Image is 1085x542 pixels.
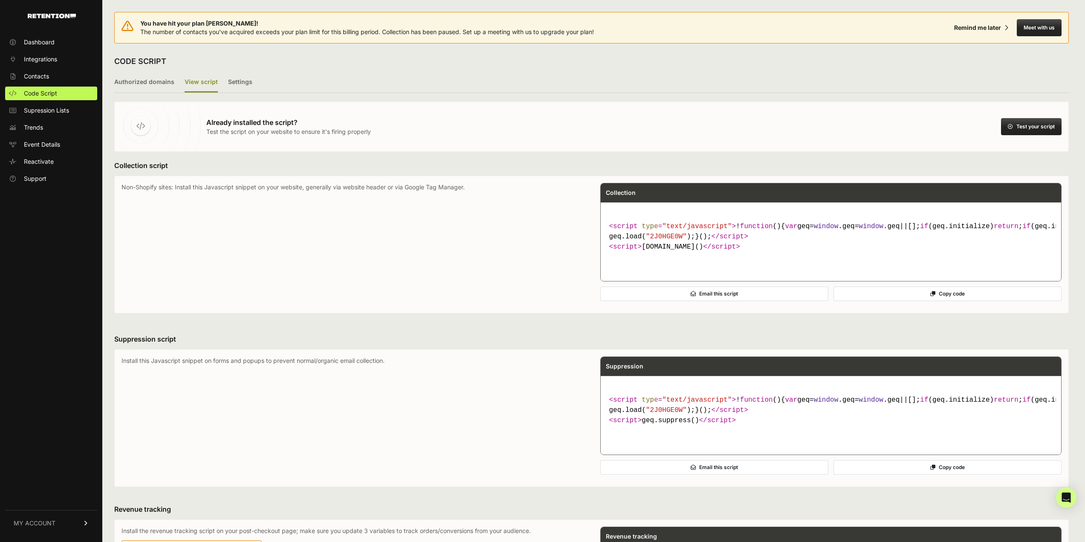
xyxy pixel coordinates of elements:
a: Contacts [5,70,97,83]
span: Trends [24,123,43,132]
code: geq.suppress() [606,391,1056,429]
span: Contacts [24,72,49,81]
span: "2J0HGE0W" [646,406,687,414]
button: Copy code [833,287,1062,301]
span: </ > [699,417,736,424]
p: Install this Javascript snippet on forms and popups to prevent normal/organic email collection. [122,357,583,480]
span: ( ) [740,396,781,404]
span: return [994,396,1018,404]
div: Remind me later [954,23,1001,32]
a: Integrations [5,52,97,66]
h3: Revenue tracking [114,504,1069,514]
a: Supression Lists [5,104,97,117]
a: Code Script [5,87,97,100]
p: Install the revenue tracking script on your post-checkout page; make sure you update 3 variables ... [122,527,583,535]
span: ( ) [740,223,781,230]
span: "2J0HGE0W" [646,233,687,241]
span: The number of contacts you've acquired exceeds your plan limit for this billing period. Collectio... [140,28,594,35]
h2: CODE SCRIPT [114,55,166,67]
span: < > [609,417,642,424]
span: Integrations [24,55,57,64]
h3: Already installed the script? [206,117,371,128]
span: if [1022,223,1030,230]
span: window [814,396,839,404]
span: < > [609,243,642,251]
span: var [785,396,797,404]
button: Email this script [600,460,828,475]
span: "text/javascript" [662,223,732,230]
label: Settings [228,72,252,93]
span: </ > [703,243,740,251]
a: MY ACCOUNT [5,510,97,536]
h3: Suppression script [114,334,1069,344]
span: </ > [712,233,748,241]
p: Non-Shopify sites: Install this Javascript snippet on your website, generally via website header ... [122,183,583,306]
span: window [859,223,883,230]
label: Authorized domains [114,72,174,93]
span: if [920,223,928,230]
span: script [712,243,736,251]
span: script [613,396,638,404]
span: MY ACCOUNT [14,519,55,528]
span: if [920,396,928,404]
span: script [720,233,744,241]
button: Remind me later [951,20,1012,35]
p: Test the script on your website to ensure it's firing properly [206,128,371,136]
span: type [642,396,658,404]
span: script [613,223,638,230]
span: Supression Lists [24,106,69,115]
span: if [1022,396,1030,404]
button: Copy code [833,460,1062,475]
span: script [613,243,638,251]
span: "text/javascript" [662,396,732,404]
span: var [785,223,797,230]
label: View script [185,72,218,93]
span: script [720,406,744,414]
button: Email this script [600,287,828,301]
a: Event Details [5,138,97,151]
span: < = > [609,223,736,230]
span: </ > [712,406,748,414]
button: Test your script [1001,118,1062,135]
span: function [740,396,773,404]
a: Reactivate [5,155,97,168]
a: Dashboard [5,35,97,49]
div: Collection [601,183,1062,202]
span: Event Details [24,140,60,149]
button: Meet with us [1017,19,1062,36]
span: window [814,223,839,230]
span: Dashboard [24,38,55,46]
div: Suppression [601,357,1062,376]
h3: Collection script [114,160,1069,171]
span: Code Script [24,89,57,98]
div: Open Intercom Messenger [1056,487,1076,508]
span: return [994,223,1018,230]
span: Reactivate [24,157,54,166]
img: Retention.com [28,14,76,18]
span: Support [24,174,46,183]
span: You have hit your plan [PERSON_NAME]! [140,19,594,28]
a: Trends [5,121,97,134]
span: type [642,223,658,230]
span: window [859,396,883,404]
span: function [740,223,773,230]
span: < = > [609,396,736,404]
span: script [613,417,638,424]
code: [DOMAIN_NAME]() [606,218,1056,255]
a: Support [5,172,97,185]
span: script [707,417,732,424]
